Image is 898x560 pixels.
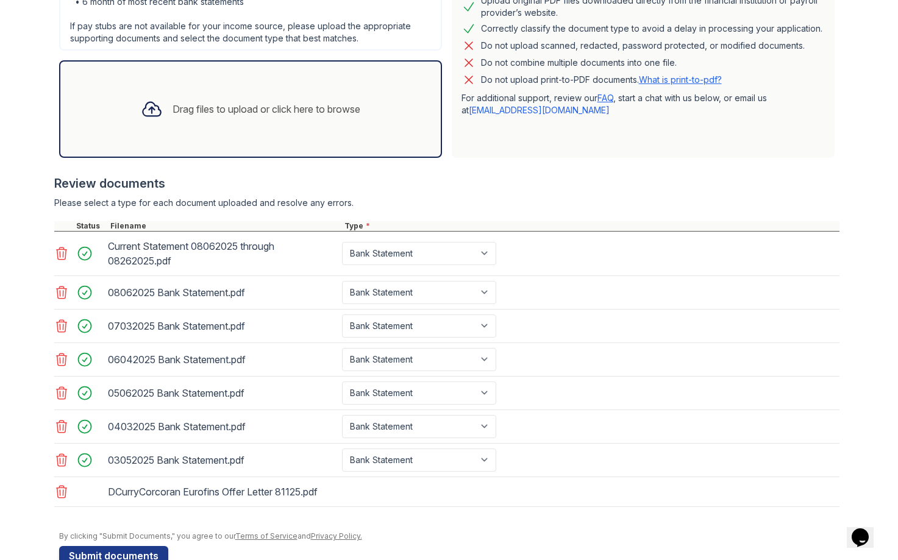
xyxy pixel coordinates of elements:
[54,175,839,192] div: Review documents
[108,383,337,403] div: 05062025 Bank Statement.pdf
[74,221,108,231] div: Status
[311,531,362,541] a: Privacy Policy.
[847,511,886,548] iframe: chat widget
[469,105,610,115] a: [EMAIL_ADDRESS][DOMAIN_NAME]
[639,74,722,85] a: What is print-to-pdf?
[108,236,337,271] div: Current Statement 08062025 through 08262025.pdf
[481,55,677,70] div: Do not combine multiple documents into one file.
[108,316,337,336] div: 07032025 Bank Statement.pdf
[108,350,337,369] div: 06042025 Bank Statement.pdf
[481,21,822,36] div: Correctly classify the document type to avoid a delay in processing your application.
[235,531,298,541] a: Terms of Service
[108,283,337,302] div: 08062025 Bank Statement.pdf
[54,197,839,209] div: Please select a type for each document uploaded and resolve any errors.
[342,221,839,231] div: Type
[108,221,342,231] div: Filename
[59,531,839,541] div: By clicking "Submit Documents," you agree to our and
[108,417,337,436] div: 04032025 Bank Statement.pdf
[461,92,825,116] p: For additional support, review our , start a chat with us below, or email us at
[481,38,805,53] div: Do not upload scanned, redacted, password protected, or modified documents.
[173,102,360,116] div: Drag files to upload or click here to browse
[481,74,722,86] p: Do not upload print-to-PDF documents.
[597,93,613,103] a: FAQ
[108,482,337,502] div: DCurryCorcoran Eurofins Offer Letter 81125.pdf
[108,450,337,470] div: 03052025 Bank Statement.pdf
